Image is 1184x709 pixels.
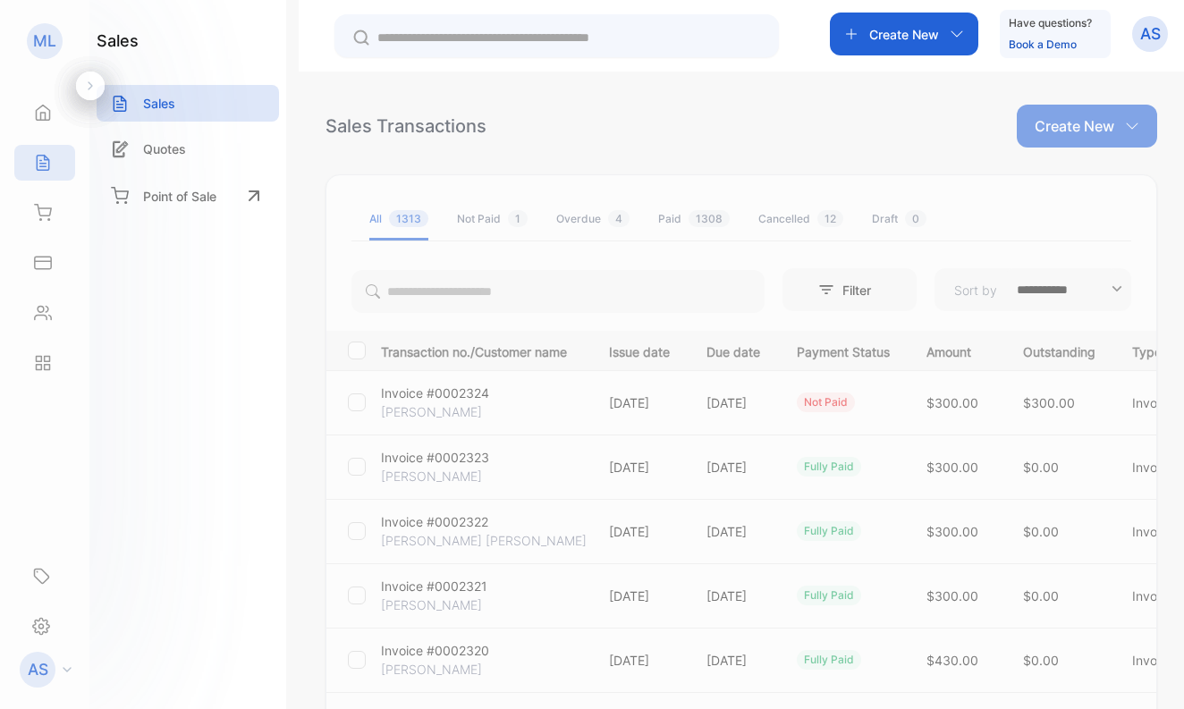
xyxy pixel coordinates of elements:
[1132,13,1168,55] button: AS
[926,339,986,361] p: Amount
[143,187,216,206] p: Point of Sale
[28,658,48,681] p: AS
[935,268,1131,311] button: Sort by
[97,176,279,215] a: Point of Sale
[926,653,978,668] span: $430.00
[926,395,978,410] span: $300.00
[381,512,488,531] p: Invoice #0002322
[830,13,978,55] button: Create New
[1009,38,1077,51] a: Book a Demo
[381,641,489,660] p: Invoice #0002320
[389,210,428,227] span: 1313
[457,211,528,227] div: Not Paid
[658,211,730,227] div: Paid
[609,651,670,670] p: [DATE]
[706,522,760,541] p: [DATE]
[609,522,670,541] p: [DATE]
[926,524,978,539] span: $300.00
[797,392,855,412] div: not paid
[381,595,482,614] p: [PERSON_NAME]
[1023,524,1059,539] span: $0.00
[97,29,139,53] h1: sales
[817,210,843,227] span: 12
[381,448,489,467] p: Invoice #0002323
[609,393,670,412] p: [DATE]
[905,210,926,227] span: 0
[797,650,861,670] div: fully paid
[369,211,428,227] div: All
[758,211,843,227] div: Cancelled
[1023,339,1095,361] p: Outstanding
[381,660,482,679] p: [PERSON_NAME]
[1035,115,1114,137] p: Create New
[689,210,730,227] span: 1308
[872,211,926,227] div: Draft
[797,586,861,605] div: fully paid
[326,113,486,139] div: Sales Transactions
[869,25,939,44] p: Create New
[1023,653,1059,668] span: $0.00
[1140,22,1161,46] p: AS
[797,339,890,361] p: Payment Status
[508,210,528,227] span: 1
[1009,14,1092,32] p: Have questions?
[143,139,186,158] p: Quotes
[797,457,861,477] div: fully paid
[954,281,997,300] p: Sort by
[381,467,482,485] p: [PERSON_NAME]
[381,577,487,595] p: Invoice #0002321
[706,587,760,605] p: [DATE]
[706,458,760,477] p: [DATE]
[1109,634,1184,709] iframe: LiveChat chat widget
[1023,460,1059,475] span: $0.00
[1017,105,1157,148] button: Create New
[926,460,978,475] span: $300.00
[381,402,482,421] p: [PERSON_NAME]
[33,30,56,53] p: ML
[706,651,760,670] p: [DATE]
[609,587,670,605] p: [DATE]
[608,210,630,227] span: 4
[97,131,279,167] a: Quotes
[556,211,630,227] div: Overdue
[706,393,760,412] p: [DATE]
[143,94,175,113] p: Sales
[1023,395,1075,410] span: $300.00
[381,384,489,402] p: Invoice #0002324
[609,458,670,477] p: [DATE]
[381,339,587,361] p: Transaction no./Customer name
[609,339,670,361] p: Issue date
[706,339,760,361] p: Due date
[1023,588,1059,603] span: $0.00
[381,531,587,550] p: [PERSON_NAME] [PERSON_NAME]
[797,521,861,541] div: fully paid
[97,85,279,122] a: Sales
[926,588,978,603] span: $300.00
